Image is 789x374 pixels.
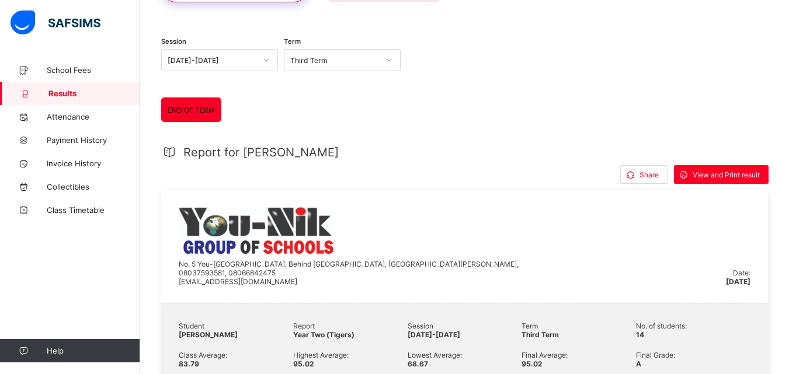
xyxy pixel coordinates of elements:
span: 14 [636,330,644,339]
span: END OF TERM [168,106,215,114]
img: safsims [11,11,100,35]
span: Payment History [47,135,140,145]
span: Student [179,321,293,330]
div: Third Term [290,56,379,65]
span: Session [161,37,186,46]
span: View and Print result [693,170,760,179]
img: younik.png [179,207,333,254]
span: Invoice History [47,159,140,168]
span: Year Two (Tigers) [293,330,354,339]
span: Collectibles [47,182,140,191]
span: Highest Average: [293,351,408,359]
span: 95.02 [293,359,314,368]
span: No. 5 You-[GEOGRAPHIC_DATA], Behind [GEOGRAPHIC_DATA], [GEOGRAPHIC_DATA][PERSON_NAME], 0803759358... [179,260,519,286]
span: [DATE]-[DATE] [408,330,460,339]
span: Third Term [522,330,559,339]
span: Term [284,37,301,46]
span: [PERSON_NAME] [179,330,238,339]
span: Results [48,89,140,98]
span: Term [522,321,636,330]
span: 68.67 [408,359,428,368]
span: Lowest Average: [408,351,522,359]
span: Session [408,321,522,330]
span: Date: [733,268,750,277]
span: [DATE] [726,277,750,286]
span: Report for [PERSON_NAME] [183,145,339,159]
span: Class Timetable [47,205,140,215]
span: Attendance [47,112,140,121]
span: Share [639,170,659,179]
span: Final Grade: [636,351,750,359]
span: 83.79 [179,359,199,368]
span: A [636,359,641,368]
span: School Fees [47,65,140,75]
span: No. of students: [636,321,750,330]
span: Final Average: [522,351,636,359]
span: Help [47,346,140,355]
div: [DATE]-[DATE] [168,56,256,65]
span: 95.02 [522,359,543,368]
span: Report [293,321,408,330]
span: Class Average: [179,351,293,359]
